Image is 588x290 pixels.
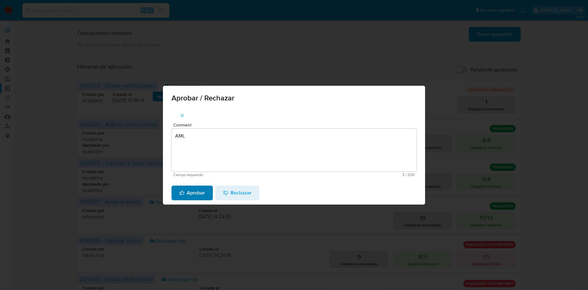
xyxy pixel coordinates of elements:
[171,186,213,200] button: Aprobar
[215,186,259,200] button: Rechazar
[294,173,415,177] span: Máximo 200 caracteres
[223,186,251,200] span: Rechazar
[179,186,205,200] span: Aprobar
[171,94,417,102] span: Aprobar / Rechazar
[173,173,294,177] span: Campo requerido
[171,129,417,171] textarea: AML
[173,123,418,127] span: Comment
